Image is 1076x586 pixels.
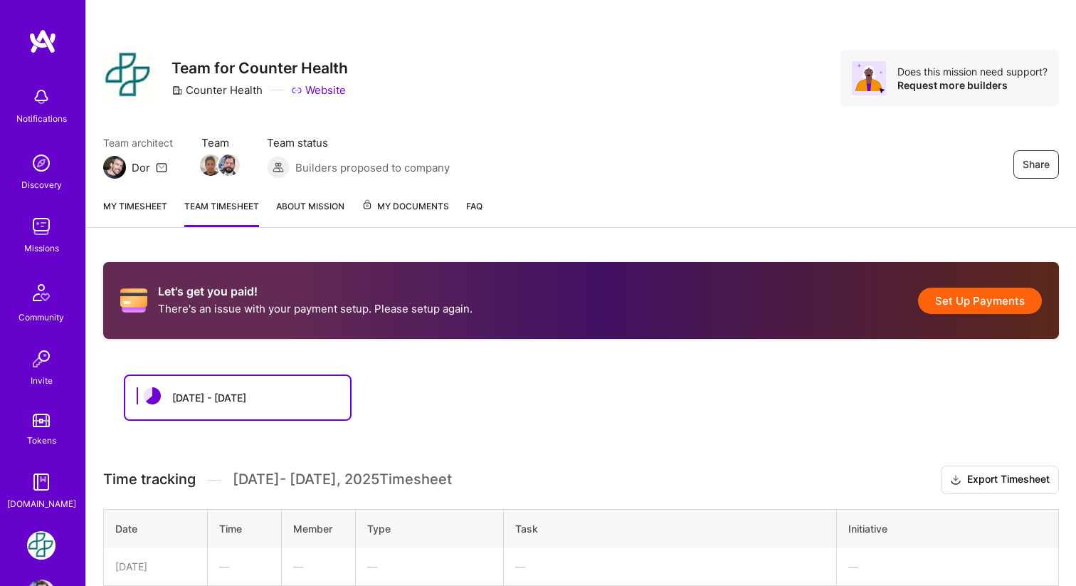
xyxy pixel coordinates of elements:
img: Team Member Avatar [218,155,240,176]
th: Type [355,509,503,548]
button: Export Timesheet [941,466,1059,494]
div: Does this mission need support? [897,65,1048,78]
div: [DATE] [115,559,196,574]
i: icon Mail [156,162,167,173]
img: Invite [27,345,56,373]
span: [DATE] - [DATE] , 2025 Timesheet [233,471,452,488]
div: Request more builders [897,78,1048,92]
img: Counter Health: Team for Counter Health [27,531,56,560]
span: Builders proposed to company [295,160,450,175]
h3: Team for Counter Health [172,59,348,77]
div: Missions [24,241,59,256]
div: — [367,559,492,574]
th: Time [207,509,281,548]
button: Share [1013,150,1059,179]
a: My Documents [362,199,449,227]
div: Counter Health [172,83,263,98]
a: My timesheet [103,199,167,227]
th: Initiative [836,509,1058,548]
img: Team Architect [103,156,126,179]
i: icon CompanyGray [172,85,183,96]
div: [DOMAIN_NAME] [7,496,76,511]
img: bell [27,83,56,111]
th: Member [281,509,355,548]
button: Set Up Payments [918,288,1042,314]
i: icon Download [950,473,961,488]
div: Tokens [27,433,56,448]
img: Avatar [852,61,886,95]
div: Dor [132,160,150,175]
p: There's an issue with your payment setup. Please setup again. [158,301,473,316]
h2: Let's get you paid! [158,285,473,298]
img: teamwork [27,212,56,241]
a: About Mission [276,199,344,227]
img: Company Logo [103,50,154,101]
img: discovery [27,149,56,177]
th: Date [104,509,208,548]
div: — [293,559,344,574]
img: status icon [144,387,161,404]
div: Notifications [16,111,67,126]
div: [DATE] - [DATE] [172,390,246,405]
div: Discovery [21,177,62,192]
img: Builders proposed to company [267,156,290,179]
div: — [219,559,270,574]
a: Team timesheet [184,199,259,227]
a: Team Member Avatar [201,153,220,177]
img: logo [28,28,57,54]
a: Website [291,83,346,98]
span: Team [201,135,238,150]
span: Team architect [103,135,173,150]
span: Time tracking [103,471,196,488]
a: Team Member Avatar [220,153,238,177]
div: — [848,559,1047,574]
a: FAQ [466,199,482,227]
i: icon CreditCard [120,287,147,314]
span: Share [1023,157,1050,172]
th: Task [503,509,836,548]
span: My Documents [362,199,449,214]
div: Community [19,310,64,325]
a: Counter Health: Team for Counter Health [23,531,59,560]
div: Invite [31,373,53,388]
img: tokens [33,414,50,427]
span: Team status [267,135,450,150]
img: guide book [27,468,56,496]
img: Community [24,276,58,310]
img: Team Member Avatar [200,155,221,176]
div: — [515,559,825,574]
